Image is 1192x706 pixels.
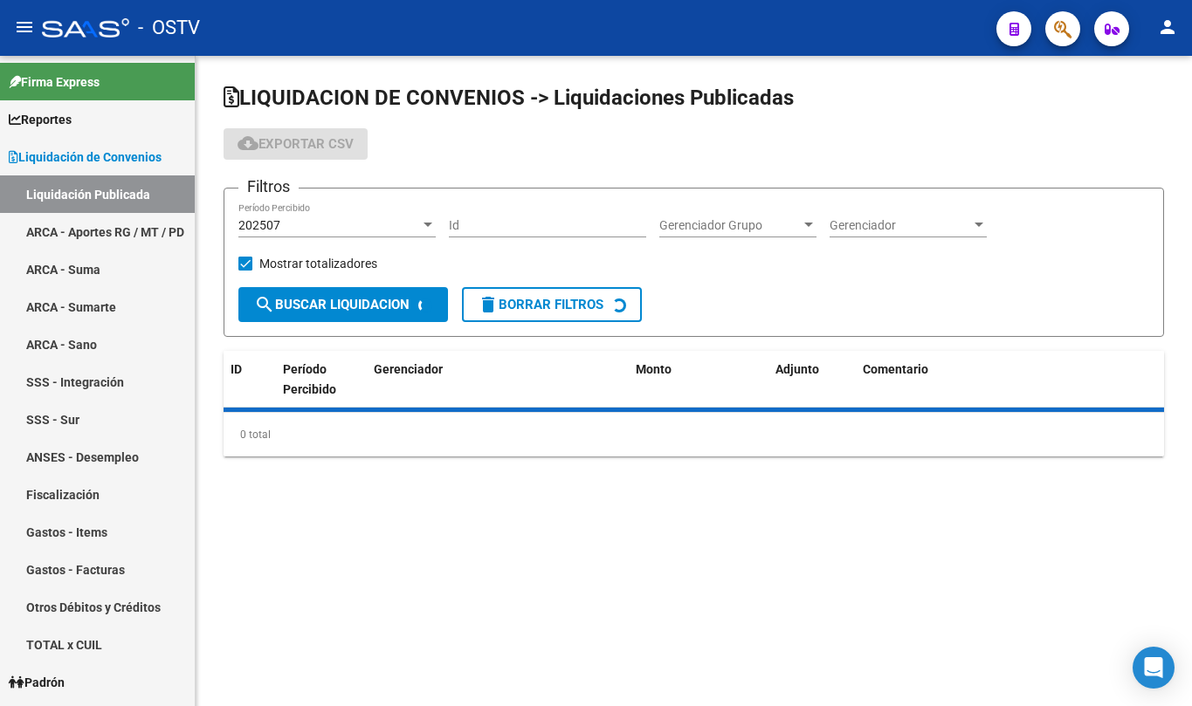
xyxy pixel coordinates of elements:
h3: Filtros [238,175,299,199]
button: Borrar Filtros [462,287,642,322]
span: Reportes [9,110,72,129]
span: - OSTV [138,9,200,47]
span: Mostrar totalizadores [259,253,377,274]
mat-icon: menu [14,17,35,38]
span: 202507 [238,218,280,232]
datatable-header-cell: Monto [629,351,768,428]
span: Exportar CSV [238,136,354,152]
span: Gerenciador Grupo [659,218,801,233]
button: Exportar CSV [224,128,368,160]
span: ID [231,362,242,376]
span: Liquidación de Convenios [9,147,162,167]
datatable-header-cell: Adjunto [768,351,856,428]
mat-icon: search [254,294,275,315]
span: Período Percibido [283,362,336,396]
datatable-header-cell: Período Percibido [276,351,341,428]
datatable-header-cell: Gerenciador [367,351,629,428]
span: Buscar Liquidacion [254,297,410,312]
button: Buscar Liquidacion [238,287,448,322]
span: Monto [636,362,672,376]
mat-icon: person [1157,17,1178,38]
div: 0 total [224,413,1164,456]
datatable-header-cell: Comentario [856,351,1164,428]
div: Open Intercom Messenger [1133,647,1175,689]
mat-icon: cloud_download [238,133,258,154]
span: Gerenciador [374,362,443,376]
span: Borrar Filtros [478,297,603,312]
span: Adjunto [775,362,819,376]
span: LIQUIDACION DE CONVENIOS -> Liquidaciones Publicadas [224,86,794,110]
span: Gerenciador [830,218,971,233]
datatable-header-cell: ID [224,351,276,428]
mat-icon: delete [478,294,499,315]
span: Padrón [9,673,65,692]
span: Comentario [863,362,928,376]
span: Firma Express [9,72,100,92]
